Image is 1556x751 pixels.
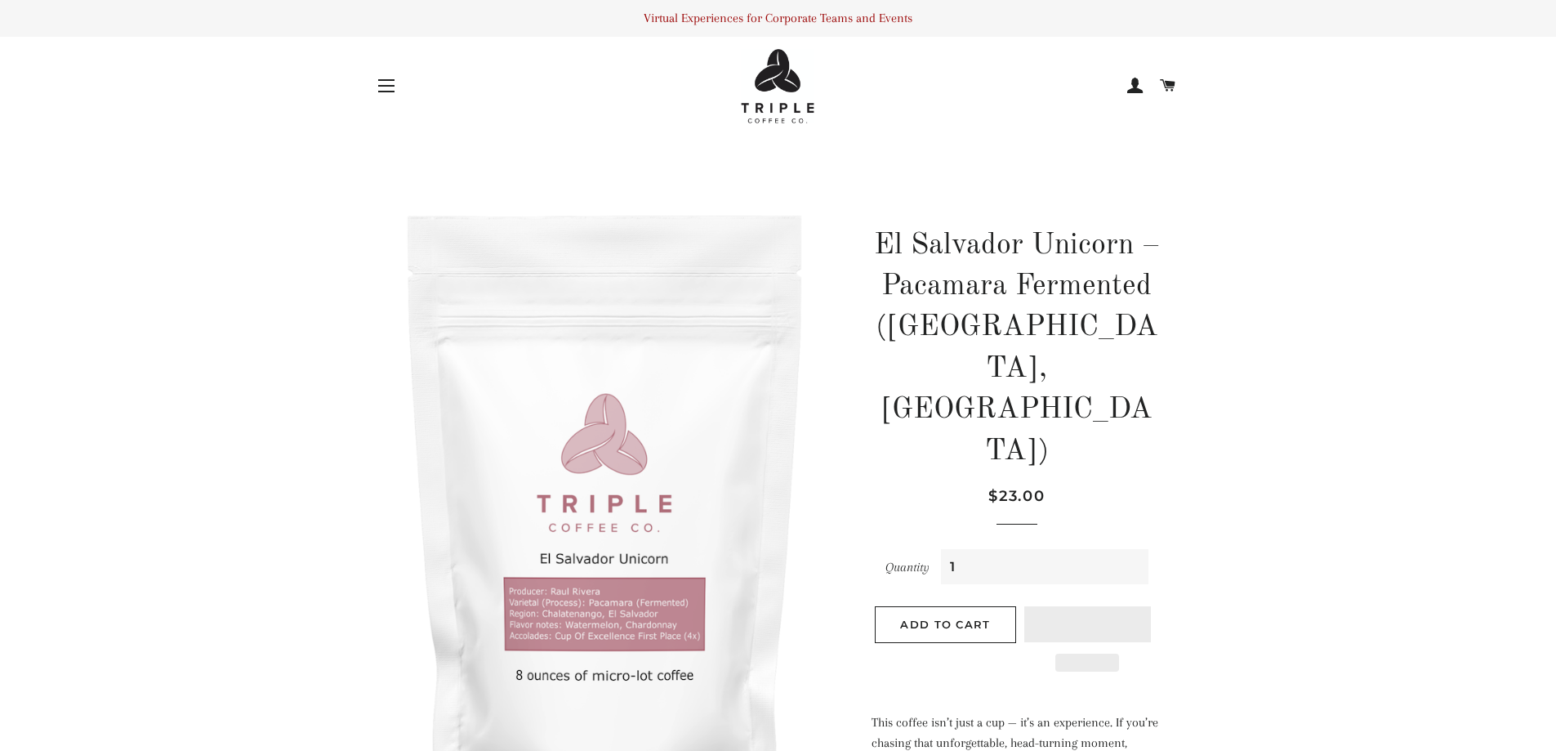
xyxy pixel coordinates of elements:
span: $23.00 [988,487,1046,505]
h1: El Salvador Unicorn – Pacamara Fermented ([GEOGRAPHIC_DATA], [GEOGRAPHIC_DATA]) [872,226,1161,472]
img: Triple Coffee Co - Logo [741,49,814,123]
span: Add to Cart [900,618,990,631]
button: Add to Cart [875,606,1015,642]
label: Quantity [885,557,930,578]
